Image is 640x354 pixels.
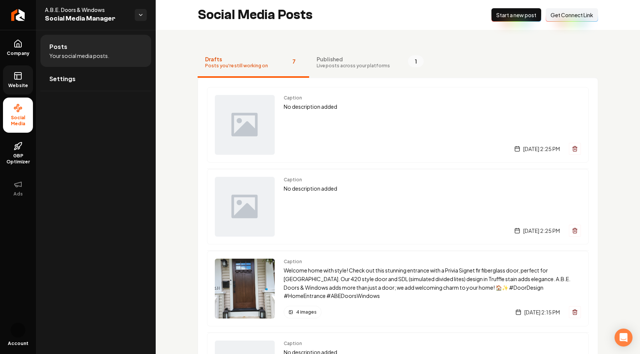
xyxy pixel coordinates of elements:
[8,341,28,347] span: Account
[10,323,25,338] button: Open user button
[284,341,581,347] span: Caption
[10,191,26,197] span: Ads
[284,259,581,265] span: Caption
[207,169,589,244] a: Post previewCaptionNo description added[DATE] 2:25 PM
[284,102,581,111] p: No description added
[309,48,431,78] button: PublishedLive posts across your platforms1
[4,50,33,56] span: Company
[40,67,151,91] a: Settings
[5,83,31,89] span: Website
[3,153,33,165] span: GBP Optimizer
[215,95,275,155] img: Post preview
[523,227,560,234] span: [DATE] 2:25 PM
[49,42,67,51] span: Posts
[198,7,313,22] h2: Social Media Posts
[296,309,317,315] span: 4 images
[523,145,560,153] span: [DATE] 2:25 PM
[45,13,129,24] span: Social Media Manager
[207,250,589,326] a: Post previewCaptionWelcome home with style! Check out this stunning entrance with a Privia Signet...
[284,184,581,193] p: No description added
[198,48,598,78] nav: Tabs
[3,65,33,95] a: Website
[546,8,598,22] button: Get Connect Link
[284,266,581,300] p: Welcome home with style! Check out this stunning entrance with a Privia Signet fir fiberglass doo...
[11,9,25,21] img: Rebolt Logo
[317,63,390,69] span: Live posts across your platforms
[205,63,268,69] span: Posts you're still working on
[49,52,109,59] span: Your social media posts.
[3,33,33,62] a: Company
[408,55,424,67] span: 1
[615,329,633,347] div: Open Intercom Messenger
[10,323,25,338] img: Will Henderson
[496,11,536,19] span: Start a new post
[491,8,541,22] button: Start a new post
[49,74,76,83] span: Settings
[551,11,593,19] span: Get Connect Link
[207,87,589,163] a: Post previewCaptionNo description added[DATE] 2:25 PM
[284,95,581,101] span: Caption
[317,55,390,63] span: Published
[3,136,33,171] a: GBP Optimizer
[215,177,275,237] img: Post preview
[45,6,129,13] span: A.B.E. Doors & Windows
[198,48,309,78] button: DraftsPosts you're still working on7
[205,55,268,63] span: Drafts
[286,55,302,67] span: 7
[3,174,33,203] button: Ads
[3,115,33,127] span: Social Media
[215,259,275,318] img: Post preview
[284,177,581,183] span: Caption
[524,308,560,316] span: [DATE] 2:15 PM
